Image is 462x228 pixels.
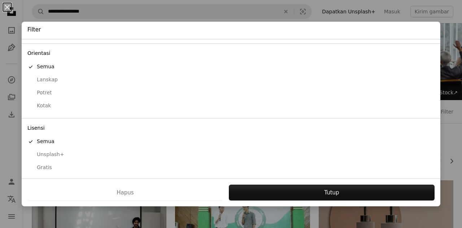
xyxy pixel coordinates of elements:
[27,89,435,96] div: Potret
[27,26,41,34] h4: Filter
[22,86,440,99] button: Potret
[27,102,435,109] div: Kotak
[22,99,440,112] button: Kotak
[22,135,440,148] button: Semua
[22,161,440,174] button: Gratis
[22,121,440,135] div: Lisensi
[27,76,435,83] div: Lanskap
[27,185,223,201] button: Hapus
[22,60,440,73] button: Semua
[27,151,435,158] div: Unsplash+
[229,185,435,201] button: Tutup
[22,47,440,60] div: Orientasi
[27,138,435,145] div: Semua
[22,73,440,86] button: Lanskap
[27,63,435,70] div: Semua
[27,164,435,171] div: Gratis
[22,148,440,161] button: Unsplash+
